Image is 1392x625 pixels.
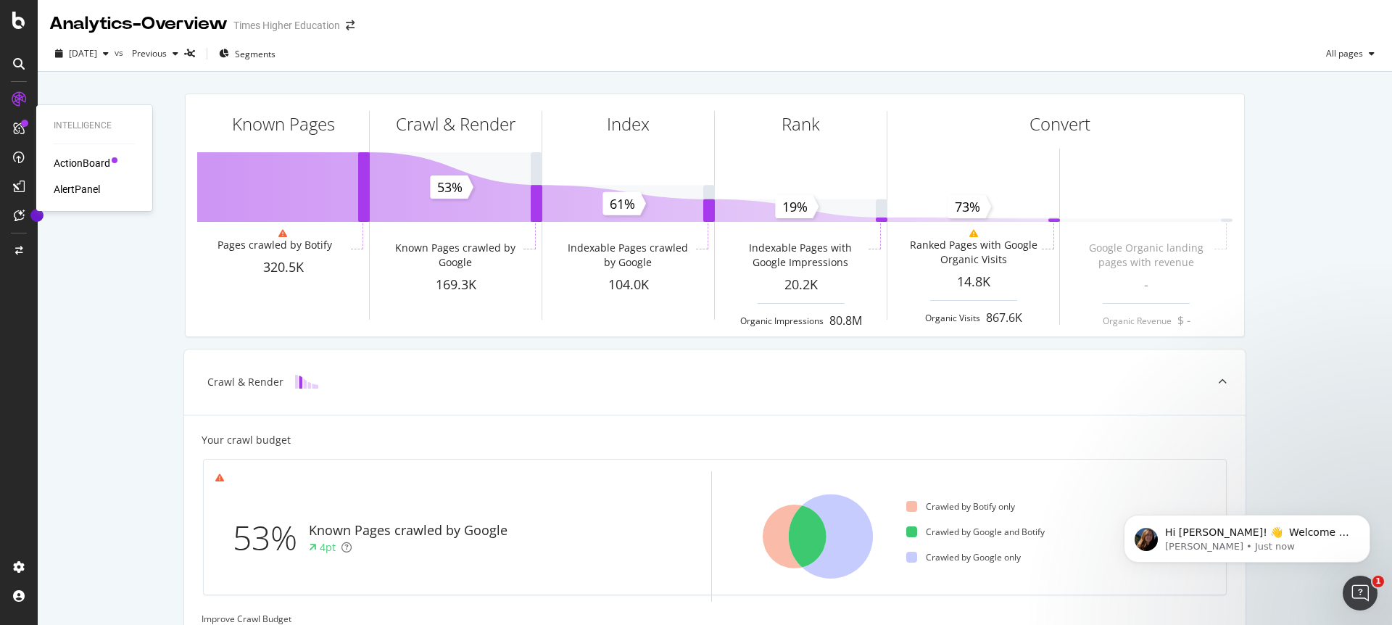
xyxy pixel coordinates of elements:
button: Previous [126,42,184,65]
div: 320.5K [197,258,369,277]
div: Improve Crawl Budget [202,613,1228,625]
div: 4pt [320,540,336,555]
div: Tooltip anchor [30,209,43,222]
div: Crawled by Google and Botify [906,526,1045,538]
div: 104.0K [542,276,714,294]
span: All pages [1320,47,1363,59]
div: Crawl & Render [207,375,283,389]
div: Your crawl budget [202,433,291,447]
div: 169.3K [370,276,542,294]
span: 2025 Sep. 26th [69,47,97,59]
div: Intelligence [54,120,135,132]
div: Known Pages [232,112,335,136]
a: ActionBoard [54,156,110,170]
div: Known Pages crawled by Google [390,241,520,270]
div: Crawled by Google only [906,551,1021,563]
button: [DATE] [49,42,115,65]
button: Segments [213,42,281,65]
div: Organic Impressions [740,315,824,327]
button: All pages [1320,42,1380,65]
span: Hi [PERSON_NAME]! 👋 Welcome to Botify chat support! Have a question? Reply to this message and ou... [63,42,250,125]
div: Times Higher Education [233,18,340,33]
span: vs [115,46,126,59]
div: arrow-right-arrow-left [346,20,355,30]
span: Segments [235,48,275,60]
img: block-icon [295,375,318,389]
div: 20.2K [715,276,887,294]
p: Message from Laura, sent Just now [63,56,250,69]
div: 53% [233,514,309,562]
iframe: Intercom notifications message [1102,484,1392,586]
div: Index [607,112,650,136]
div: Crawled by Botify only [906,500,1015,513]
div: Known Pages crawled by Google [309,521,507,540]
span: 1 [1372,576,1384,587]
div: Indexable Pages crawled by Google [563,241,692,270]
div: Rank [782,112,820,136]
iframe: Intercom live chat [1343,576,1377,610]
div: 80.8M [829,312,862,329]
a: AlertPanel [54,182,100,196]
div: Pages crawled by Botify [217,238,332,252]
div: Indexable Pages with Google Impressions [735,241,865,270]
div: Analytics - Overview [49,12,228,36]
div: Crawl & Render [396,112,515,136]
span: Previous [126,47,167,59]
